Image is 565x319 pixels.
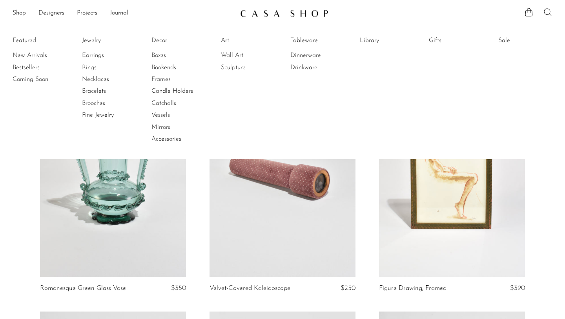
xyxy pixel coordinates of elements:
[82,35,141,121] ul: Jewelry
[151,35,210,145] ul: Decor
[13,8,26,18] a: Shop
[151,123,210,132] a: Mirrors
[13,49,71,85] ul: Featured
[221,35,280,73] ul: Art
[171,285,186,291] span: $350
[151,75,210,84] a: Frames
[151,51,210,60] a: Boxes
[151,63,210,72] a: Bookends
[151,99,210,108] a: Catchalls
[290,51,349,60] a: Dinnerware
[77,8,97,18] a: Projects
[151,135,210,143] a: Accessories
[360,36,419,45] a: Library
[221,51,280,60] a: Wall Art
[498,35,557,49] ul: Sale
[82,87,141,95] a: Bracelets
[82,51,141,60] a: Earrings
[82,111,141,119] a: Fine Jewelry
[360,35,419,49] ul: Library
[13,51,71,60] a: New Arrivals
[151,36,210,45] a: Decor
[290,35,349,73] ul: Tableware
[429,35,488,49] ul: Gifts
[341,285,355,291] span: $250
[290,36,349,45] a: Tableware
[498,36,557,45] a: Sale
[13,75,71,84] a: Coming Soon
[82,63,141,72] a: Rings
[40,285,126,292] a: Romanesque Green Glass Vase
[151,87,210,95] a: Candle Holders
[13,63,71,72] a: Bestsellers
[82,99,141,108] a: Brooches
[429,36,488,45] a: Gifts
[38,8,64,18] a: Designers
[221,36,280,45] a: Art
[151,111,210,119] a: Vessels
[82,36,141,45] a: Jewelry
[510,285,525,291] span: $390
[13,7,234,20] ul: NEW HEADER MENU
[110,8,128,18] a: Journal
[379,285,447,292] a: Figure Drawing, Framed
[290,63,349,72] a: Drinkware
[221,63,280,72] a: Sculpture
[82,75,141,84] a: Necklaces
[13,7,234,20] nav: Desktop navigation
[210,285,290,292] a: Velvet-Covered Kaleidoscope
